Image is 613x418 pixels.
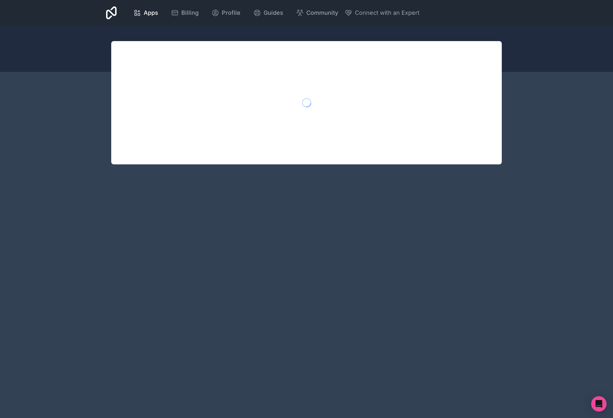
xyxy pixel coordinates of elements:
[144,8,158,17] span: Apps
[291,6,343,20] a: Community
[264,8,283,17] span: Guides
[166,6,204,20] a: Billing
[306,8,338,17] span: Community
[222,8,240,17] span: Profile
[591,396,607,412] div: Open Intercom Messenger
[345,8,419,17] button: Connect with an Expert
[181,8,199,17] span: Billing
[128,6,163,20] a: Apps
[355,8,419,17] span: Connect with an Expert
[206,6,246,20] a: Profile
[248,6,288,20] a: Guides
